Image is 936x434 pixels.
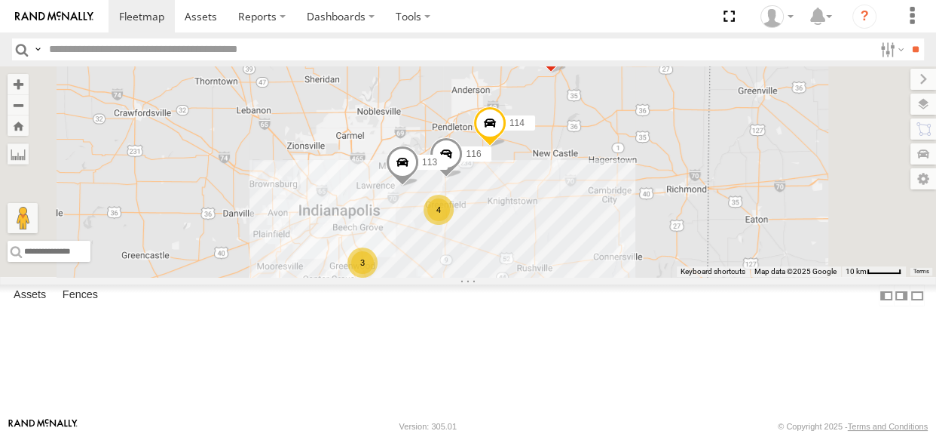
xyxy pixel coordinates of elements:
[422,156,437,167] span: 113
[424,195,454,225] div: 4
[8,203,38,233] button: Drag Pegman onto the map to open Street View
[15,11,93,22] img: rand-logo.svg
[8,419,78,434] a: Visit our Website
[910,168,936,189] label: Map Settings
[55,285,106,306] label: Fences
[6,285,54,306] label: Assets
[754,267,837,275] span: Map data ©2025 Google
[910,285,925,306] label: Hide Summary Table
[879,285,894,306] label: Dock Summary Table to the Left
[874,38,907,60] label: Search Filter Options
[32,38,44,60] label: Search Query
[399,422,457,431] div: Version: 305.01
[681,266,745,277] button: Keyboard shortcuts
[778,422,928,431] div: © Copyright 2025 -
[8,143,29,165] label: Measure
[894,285,909,306] label: Dock Summary Table to the Right
[8,74,29,94] button: Zoom in
[8,115,29,136] button: Zoom Home
[848,422,928,431] a: Terms and Conditions
[841,266,906,277] button: Map Scale: 10 km per 42 pixels
[755,5,799,28] div: Brandon Hickerson
[509,118,525,128] span: 114
[852,5,876,29] i: ?
[913,269,929,275] a: Terms
[846,267,867,275] span: 10 km
[466,149,481,159] span: 116
[8,94,29,115] button: Zoom out
[347,248,378,278] div: 3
